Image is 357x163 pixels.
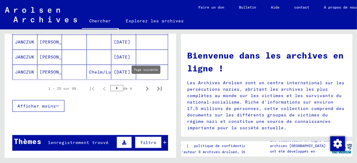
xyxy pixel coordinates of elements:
font: JANCZUK [15,39,34,45]
font: [DATE] [114,69,130,75]
font: Droits d'auteur © Archives Arolsen, 2021 [164,150,250,154]
button: Page suivante [141,82,153,95]
font: | [186,143,189,149]
font: [DATE] [114,54,130,60]
font: Les Archives Arolsen sont un centre international sur les persécutions nazies, abritant les archi... [187,80,344,131]
font: 1 [48,140,51,145]
font: [PERSON_NAME] [40,39,76,45]
font: Bienvenue dans les archives en ligne ! [187,50,344,74]
font: politique de confidentialité [194,143,255,148]
button: Page précédente [98,82,110,95]
font: de 4 [123,86,132,91]
font: filtre [140,140,156,145]
img: Modifier le consentement [330,136,345,151]
font: 1 – 25 sur 99 [48,86,76,91]
font: ont été développés en partenariat avec [270,149,315,159]
font: JANCZUK [15,69,34,75]
font: contact [294,5,309,9]
a: politique de confidentialité [189,143,262,149]
font: Faire un don [199,5,225,9]
font: Chercher [89,18,111,24]
font: enregistrement trouvé [51,140,109,145]
font: JANCZUK [15,54,34,60]
button: Dernière page [153,82,166,95]
font: Aide [271,5,280,9]
a: Explorez les archives [119,13,191,28]
button: Afficher moins [12,100,64,112]
font: Chelm/Lubelski [89,69,128,75]
font: Explorez les archives [126,18,184,24]
font: [PERSON_NAME] [40,69,76,75]
font: Bulletin [239,5,256,9]
font: [DATE] [114,39,130,45]
font: Une grande partie des quelque 30 millions de documents est désormais accessible en ligne dans les... [187,136,336,161]
a: Chercher [82,13,119,29]
font: Thèmes [14,137,41,146]
font: Afficher moins [17,103,56,109]
button: filtre [135,137,162,148]
img: Arolsen_neg.svg [5,7,77,22]
button: Première page [86,82,98,95]
font: [PERSON_NAME] [40,54,76,60]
